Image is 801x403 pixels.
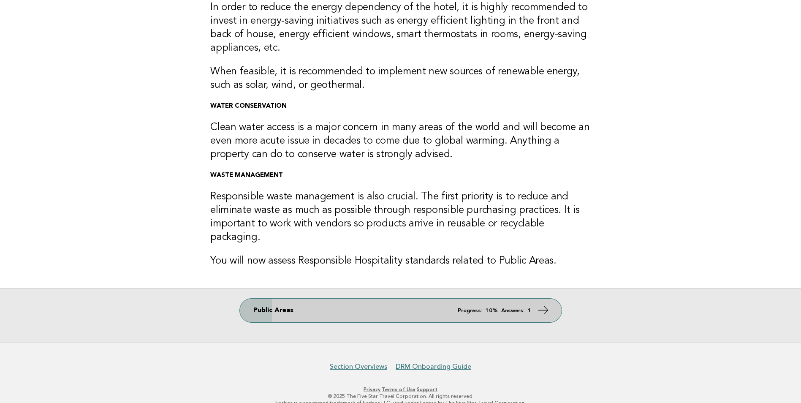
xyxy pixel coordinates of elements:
[528,308,531,313] strong: 1
[210,121,591,161] h3: Clean water access is a major concern in many areas of the world and will become an even more acu...
[210,65,591,92] h3: When feasible, it is recommended to implement new sources of renewable energy, such as solar, win...
[486,308,498,313] strong: 10%
[396,362,471,371] a: DRM Onboarding Guide
[210,190,591,244] h3: Responsible waste management is also crucial. The first priority is to reduce and eliminate waste...
[210,172,283,179] strong: WASTE MANAGEMENT
[501,308,524,313] em: Answers:
[458,308,482,313] em: Progress:
[240,299,562,322] a: Public Areas Progress: 10% Answers: 1
[210,1,591,55] h3: In order to reduce the energy dependency of the hotel, it is highly recommended to invest in ener...
[142,386,659,393] p: · ·
[417,387,437,392] a: Support
[364,387,380,392] a: Privacy
[330,362,387,371] a: Section Overviews
[382,387,415,392] a: Terms of Use
[142,393,659,400] p: © 2025 The Five Star Travel Corporation. All rights reserved.
[210,103,287,109] strong: WATER CONSERVATION
[210,254,591,268] h3: You will now assess Responsible Hospitality standards related to Public Areas.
